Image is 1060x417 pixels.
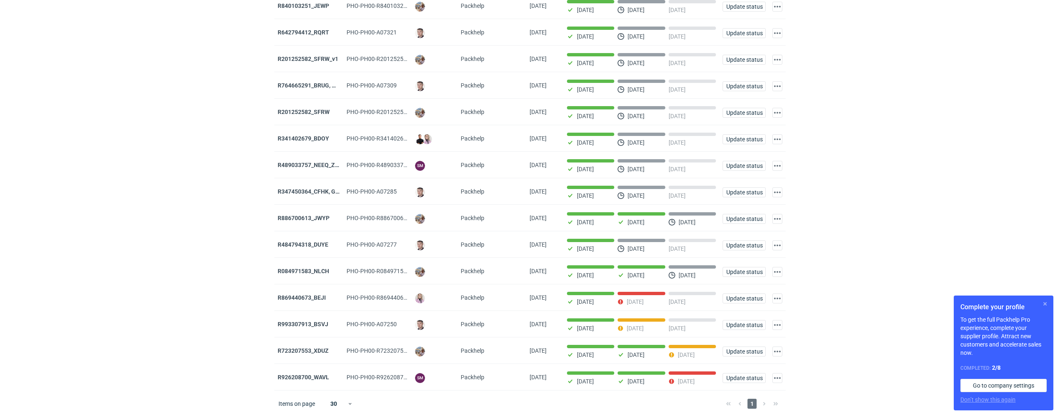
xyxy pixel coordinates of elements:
[530,82,547,89] span: 01/10/2025
[726,110,762,116] span: Update status
[530,2,547,9] span: 03/10/2025
[628,86,645,93] p: [DATE]
[723,161,766,171] button: Update status
[347,215,428,221] span: PHO-PH00-R886700613_JWYP
[347,241,397,248] span: PHO-PH00-A07277
[278,215,330,221] strong: R886700613_JWYP
[278,109,330,115] a: R201252582_SFRW
[530,188,547,195] span: 25/09/2025
[461,29,484,36] span: Packhelp
[461,347,484,354] span: Packhelp
[415,347,425,356] img: Michał Palasek
[530,56,547,62] span: 01/10/2025
[415,28,425,38] img: Maciej Sikora
[669,245,686,252] p: [DATE]
[628,60,645,66] p: [DATE]
[726,269,762,275] span: Update status
[726,4,762,10] span: Update status
[669,139,686,146] p: [DATE]
[669,7,686,13] p: [DATE]
[278,268,329,274] a: R084971583_NLCH
[678,352,695,358] p: [DATE]
[530,29,547,36] span: 03/10/2025
[723,55,766,65] button: Update status
[723,134,766,144] button: Update status
[530,135,547,142] span: 29/09/2025
[461,82,484,89] span: Packhelp
[678,378,695,385] p: [DATE]
[747,399,757,409] span: 1
[960,395,1016,404] button: Don’t show this again
[669,60,686,66] p: [DATE]
[1040,299,1050,309] button: Skip for now
[577,86,594,93] p: [DATE]
[347,135,427,142] span: PHO-PH00-R341402679_BDOY
[628,139,645,146] p: [DATE]
[772,134,782,144] button: Actions
[628,192,645,199] p: [DATE]
[415,267,425,277] img: Michał Palasek
[628,33,645,40] p: [DATE]
[461,321,484,327] span: Packhelp
[347,347,427,354] span: PHO-PH00-R723207553_XDUZ
[577,352,594,358] p: [DATE]
[577,33,594,40] p: [DATE]
[278,321,328,327] a: R993307913_BSVJ
[278,2,329,9] a: R840103251_JEWP
[679,219,696,225] p: [DATE]
[415,240,425,250] img: Maciej Sikora
[772,187,782,197] button: Actions
[723,267,766,277] button: Update status
[726,349,762,354] span: Update status
[628,352,645,358] p: [DATE]
[461,241,484,248] span: Packhelp
[415,134,425,144] img: Tomasz Kubiak
[772,55,782,65] button: Actions
[461,2,484,9] span: Packhelp
[347,294,425,301] span: PHO-PH00-R869440673_BEJI
[772,373,782,383] button: Actions
[278,56,338,62] a: R201252582_SFRW_v1
[278,162,418,168] a: R489033757_NEEQ_ZVYP_WVPK_PHVG_SDDZ_GAYC
[577,219,594,225] p: [DATE]
[415,214,425,224] img: Michał Palasek
[628,219,645,225] p: [DATE]
[347,321,397,327] span: PHO-PH00-A07250
[669,325,686,332] p: [DATE]
[669,298,686,305] p: [DATE]
[669,192,686,199] p: [DATE]
[278,400,315,408] span: Items on page
[723,240,766,250] button: Update status
[461,294,484,301] span: Packhelp
[347,162,515,168] span: PHO-PH00-R489033757_NEEQ_ZVYP_WVPK_PHVG_SDDZ_GAYC
[415,2,425,12] img: Michał Palasek
[415,320,425,330] img: Maciej Sikora
[772,293,782,303] button: Actions
[278,29,329,36] a: R642794412_RQRT
[772,2,782,12] button: Actions
[723,108,766,118] button: Update status
[577,272,594,279] p: [DATE]
[669,33,686,40] p: [DATE]
[726,136,762,142] span: Update status
[347,109,428,115] span: PHO-PH00-R201252582_SFRW
[772,108,782,118] button: Actions
[530,374,547,381] span: 11/09/2025
[415,55,425,65] img: Michał Palasek
[726,242,762,248] span: Update status
[278,135,329,142] strong: R341402679_BDOY
[772,161,782,171] button: Actions
[723,320,766,330] button: Update status
[772,81,782,91] button: Actions
[723,373,766,383] button: Update status
[723,347,766,356] button: Update status
[278,347,329,354] a: R723207553_XDUZ
[415,81,425,91] img: Maciej Sikora
[461,215,484,221] span: Packhelp
[726,163,762,169] span: Update status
